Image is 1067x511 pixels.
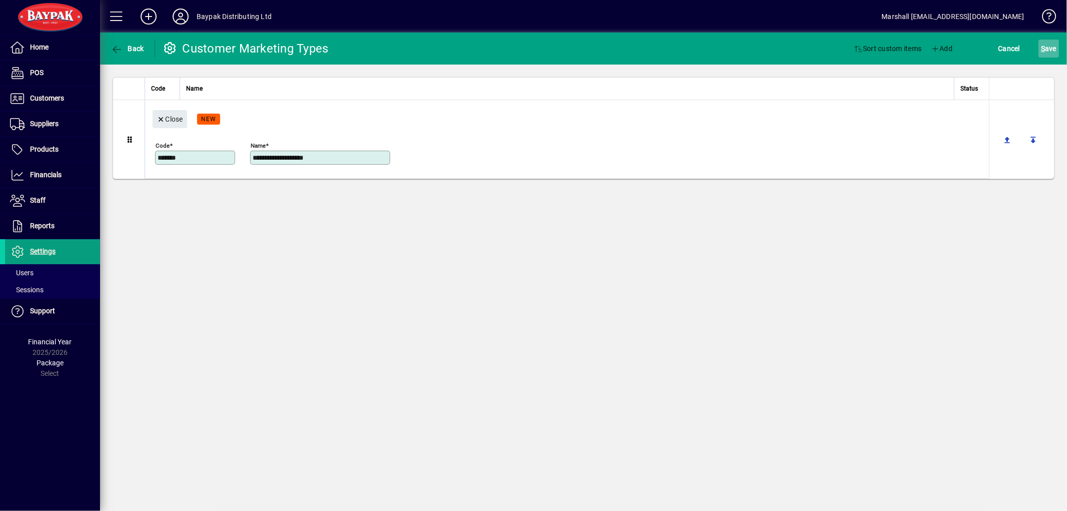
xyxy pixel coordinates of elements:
[151,83,165,94] span: Code
[5,163,100,188] a: Financials
[30,43,49,51] span: Home
[996,40,1023,58] button: Cancel
[5,61,100,86] a: POS
[153,110,187,128] button: Close
[854,41,922,57] span: Sort custom items
[931,41,952,57] span: Add
[1038,40,1059,58] button: Save
[100,40,155,58] app-page-header-button: Back
[5,137,100,162] a: Products
[30,69,44,77] span: POS
[5,264,100,281] a: Users
[163,41,329,57] div: Customer Marketing Types
[850,40,926,58] button: Sort custom items
[29,338,72,346] span: Financial Year
[37,359,64,367] span: Package
[5,281,100,298] a: Sessions
[5,35,100,60] a: Home
[108,40,147,58] button: Back
[30,145,59,153] span: Products
[133,8,165,26] button: Add
[926,40,958,58] button: Add
[998,41,1020,57] span: Cancel
[156,142,170,149] mat-label: Code
[30,196,46,204] span: Staff
[30,171,62,179] span: Financials
[157,111,183,128] span: Close
[5,299,100,324] a: Support
[10,269,34,277] span: Users
[1034,2,1054,35] a: Knowledge Base
[5,112,100,137] a: Suppliers
[111,45,144,53] span: Back
[186,83,203,94] span: Name
[999,132,1015,148] button: Add above
[30,94,64,102] span: Customers
[30,222,55,230] span: Reports
[10,286,44,294] span: Sessions
[30,247,56,255] span: Settings
[1041,41,1056,57] span: ave
[5,188,100,213] a: Staff
[197,9,272,25] div: Baypak Distributing Ltd
[882,9,1024,25] div: Marshall [EMAIL_ADDRESS][DOMAIN_NAME]
[30,307,55,315] span: Support
[30,120,59,128] span: Suppliers
[1025,132,1041,148] button: Add below
[5,214,100,239] a: Reports
[165,8,197,26] button: Profile
[150,114,190,123] app-page-header-button: Close
[201,116,216,123] span: NEW
[1041,45,1045,53] span: S
[960,83,978,94] span: Status
[5,86,100,111] a: Customers
[251,142,266,149] mat-label: Name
